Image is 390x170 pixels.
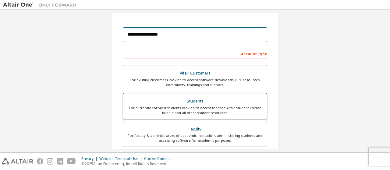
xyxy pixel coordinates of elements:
div: For existing customers looking to access software downloads, HPC resources, community, trainings ... [127,78,263,87]
p: © 2025 Altair Engineering, Inc. All Rights Reserved. [81,161,175,166]
img: instagram.svg [47,158,53,165]
img: facebook.svg [37,158,43,165]
div: For faculty & administrators of academic institutions administering students and accessing softwa... [127,133,263,143]
div: For currently enrolled students looking to access the free Altair Student Edition bundle and all ... [127,106,263,115]
div: Cookie Consent [144,156,175,161]
div: Privacy [81,156,99,161]
div: Altair Customers [127,69,263,78]
img: Altair One [3,2,79,8]
div: Account Type [123,49,267,58]
img: linkedin.svg [57,158,63,165]
img: altair_logo.svg [2,158,33,165]
div: Faculty [127,125,263,134]
div: Website Terms of Use [99,156,144,161]
img: youtube.svg [67,158,76,165]
div: Students [127,97,263,106]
